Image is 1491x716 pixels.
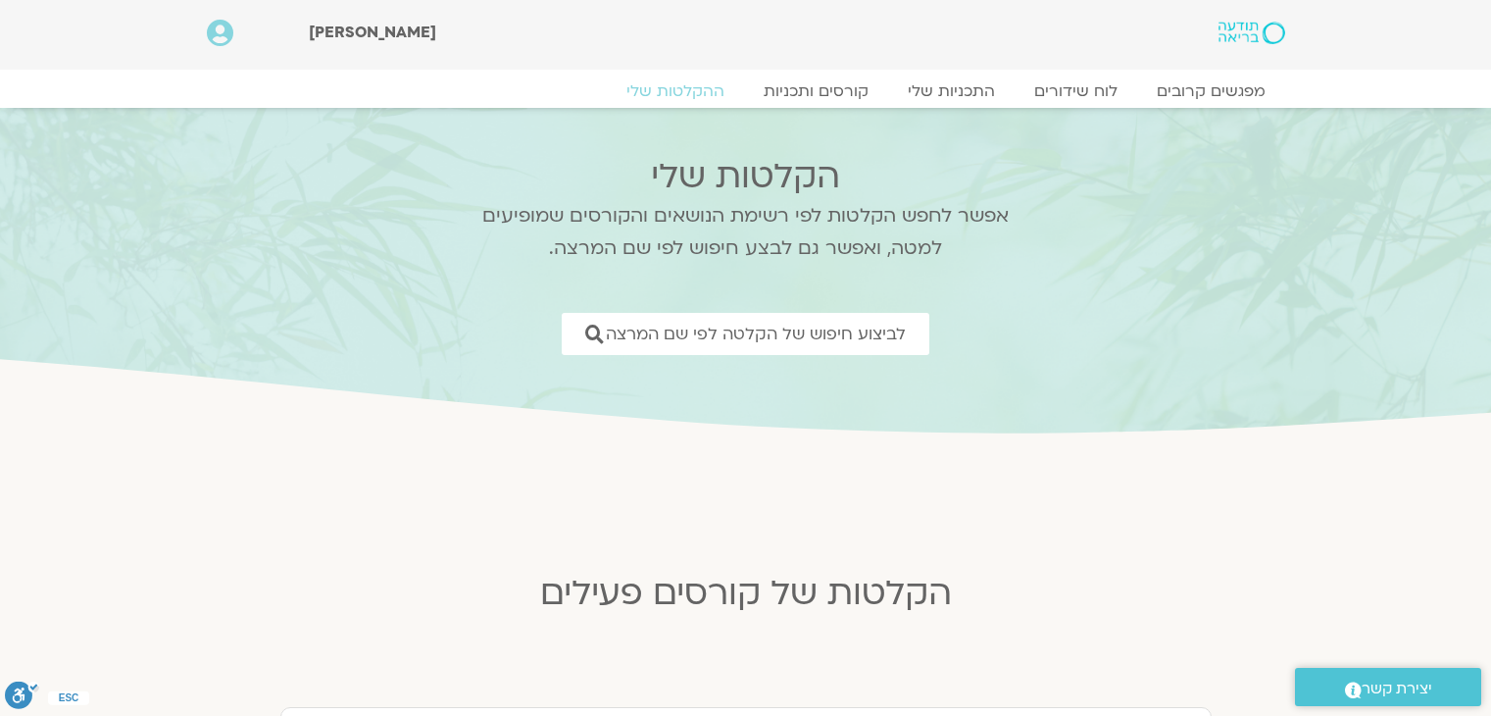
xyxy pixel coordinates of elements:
p: אפשר לחפש הקלטות לפי רשימת הנושאים והקורסים שמופיעים למטה, ואפשר גם לבצע חיפוש לפי שם המרצה. [457,200,1035,265]
span: [PERSON_NAME] [309,22,436,43]
a: לביצוע חיפוש של הקלטה לפי שם המרצה [562,313,929,355]
a: התכניות שלי [888,81,1015,101]
a: יצירת קשר [1295,668,1481,706]
h2: הקלטות שלי [457,157,1035,196]
h2: הקלטות של קורסים פעילים [266,574,1226,613]
a: לוח שידורים [1015,81,1137,101]
nav: Menu [207,81,1285,101]
a: קורסים ותכניות [744,81,888,101]
a: מפגשים קרובים [1137,81,1285,101]
a: ההקלטות שלי [607,81,744,101]
span: לביצוע חיפוש של הקלטה לפי שם המרצה [606,325,906,343]
span: יצירת קשר [1362,676,1432,702]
